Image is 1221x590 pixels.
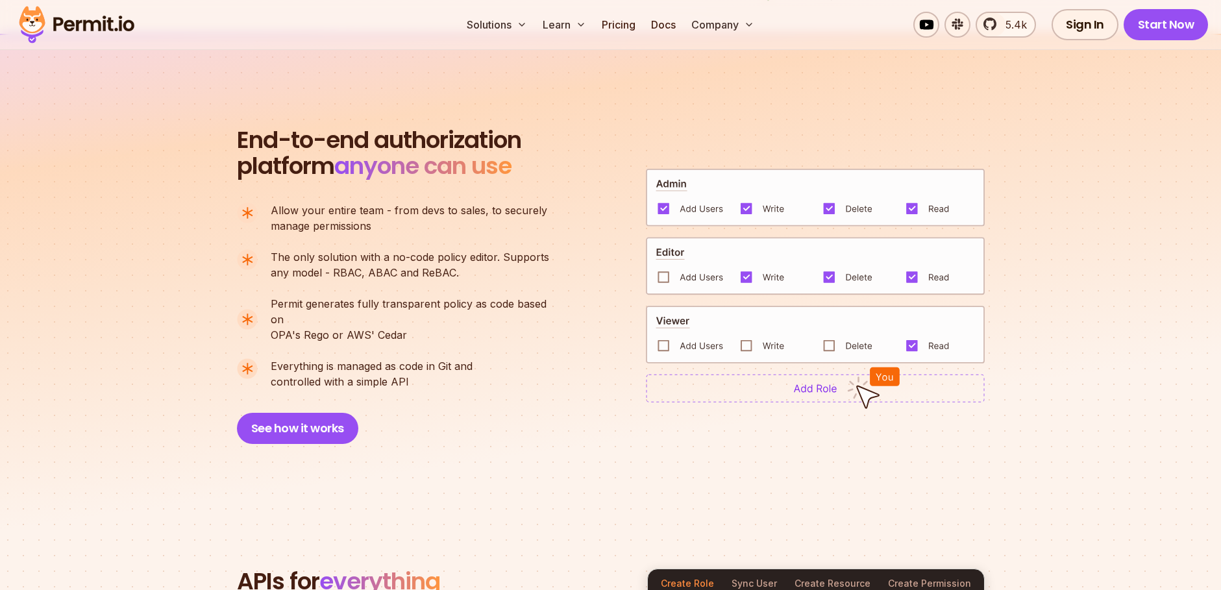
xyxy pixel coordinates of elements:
p: OPA's Rego or AWS' Cedar [271,296,560,343]
span: Everything is managed as code in Git and [271,358,473,374]
p: controlled with a simple API [271,358,473,389]
span: End-to-end authorization [237,127,521,153]
button: See how it works [237,413,358,444]
button: Solutions [462,12,532,38]
span: anyone can use [334,149,512,182]
button: Company [686,12,759,38]
p: manage permissions [271,203,547,234]
a: Sign In [1052,9,1118,40]
span: Allow your entire team - from devs to sales, to securely [271,203,547,218]
span: The only solution with a no-code policy editor. Supports [271,249,549,265]
h2: platform [237,127,521,179]
span: Permit generates fully transparent policy as code based on [271,296,560,327]
a: Start Now [1124,9,1209,40]
a: 5.4k [976,12,1036,38]
span: 5.4k [998,17,1027,32]
img: Permit logo [13,3,140,47]
a: Docs [646,12,681,38]
a: Pricing [597,12,641,38]
button: Learn [537,12,591,38]
p: any model - RBAC, ABAC and ReBAC. [271,249,549,280]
